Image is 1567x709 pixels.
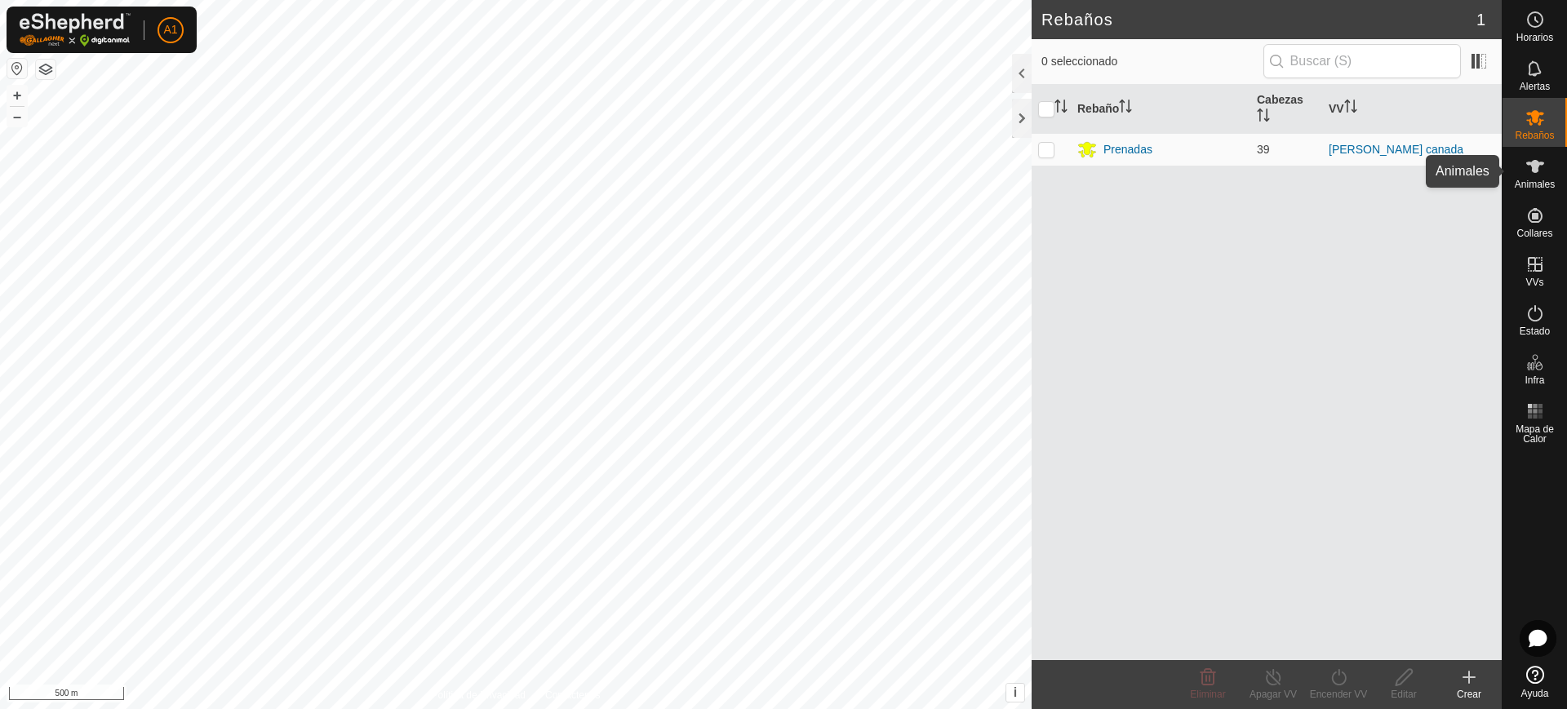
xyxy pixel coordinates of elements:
[545,688,600,702] a: Contáctenos
[1014,685,1017,699] span: i
[1190,689,1225,700] span: Eliminar
[1521,689,1549,698] span: Ayuda
[1516,33,1553,42] span: Horarios
[1436,687,1502,702] div: Crear
[36,60,55,79] button: Capas del Mapa
[1507,424,1563,444] span: Mapa de Calor
[1006,684,1024,702] button: i
[1322,85,1502,134] th: VV
[1515,179,1555,189] span: Animales
[1103,141,1152,158] div: Prenadas
[1329,143,1463,156] a: [PERSON_NAME] canada
[1041,10,1476,29] h2: Rebaños
[1503,659,1567,705] a: Ayuda
[1476,7,1485,32] span: 1
[1119,102,1132,115] p-sorticon: Activar para ordenar
[1520,82,1550,91] span: Alertas
[1071,85,1250,134] th: Rebaño
[1257,143,1270,156] span: 39
[1306,687,1371,702] div: Encender VV
[20,13,131,47] img: Logo Gallagher
[7,59,27,78] button: Restablecer Mapa
[7,107,27,126] button: –
[1515,131,1554,140] span: Rebaños
[1520,326,1550,336] span: Estado
[1525,277,1543,287] span: VVs
[1041,53,1263,70] span: 0 seleccionado
[1371,687,1436,702] div: Editar
[432,688,526,702] a: Política de Privacidad
[1054,102,1068,115] p-sorticon: Activar para ordenar
[1344,102,1357,115] p-sorticon: Activar para ordenar
[1257,111,1270,124] p-sorticon: Activar para ordenar
[1516,228,1552,238] span: Collares
[1250,85,1322,134] th: Cabezas
[163,21,177,38] span: A1
[1525,375,1544,385] span: Infra
[1241,687,1306,702] div: Apagar VV
[7,86,27,105] button: +
[1263,44,1461,78] input: Buscar (S)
